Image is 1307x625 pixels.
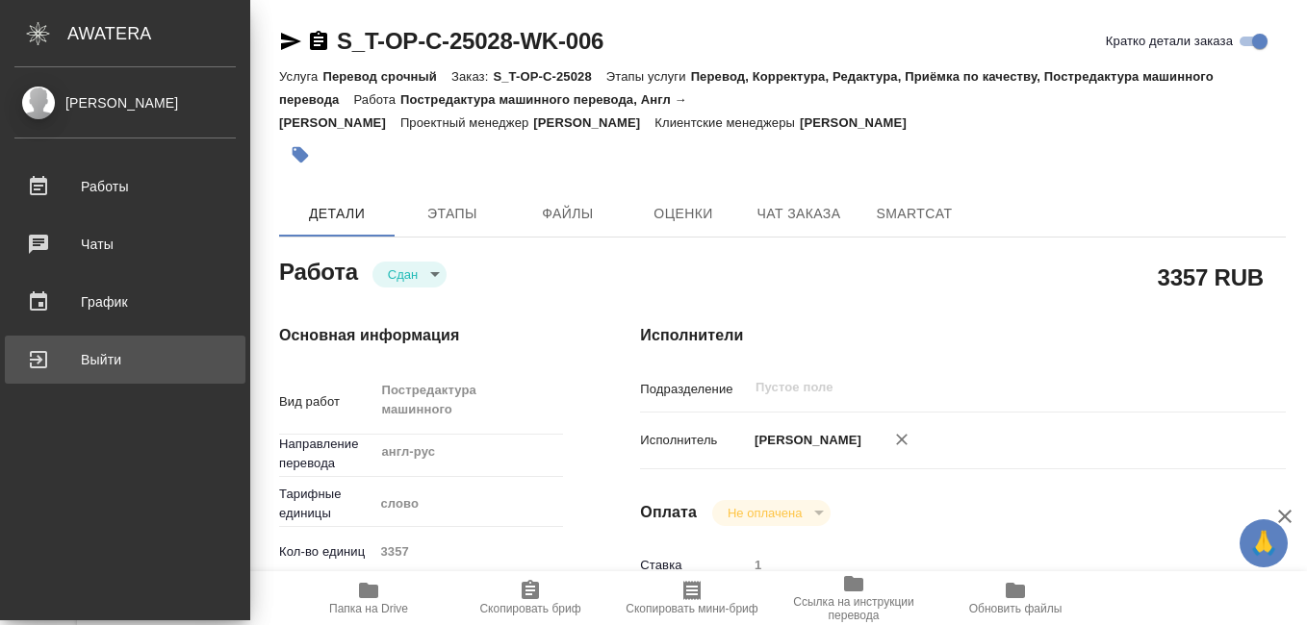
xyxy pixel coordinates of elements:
span: Кратко детали заказа [1106,32,1233,51]
span: Файлы [522,202,614,226]
input: Пустое поле [748,551,1232,579]
button: Скопировать мини-бриф [611,571,773,625]
p: Ставка [640,556,748,575]
button: 🙏 [1240,519,1288,567]
input: Пустое поле [373,537,563,565]
button: Ссылка на инструкции перевода [773,571,935,625]
a: Выйти [5,336,245,384]
span: Чат заказа [753,202,845,226]
p: Клиентские менеджеры [654,115,800,130]
a: Чаты [5,220,245,268]
div: График [14,287,236,316]
p: Перевод, Корректура, Редактура, Приёмка по качеству, Постредактура машинного перевода [279,69,1214,107]
p: [PERSON_NAME] [533,115,654,130]
p: [PERSON_NAME] [748,431,861,450]
button: Папка на Drive [288,571,449,625]
span: Этапы [406,202,499,226]
p: Проектный менеджер [400,115,533,130]
p: Тарифные единицы [279,485,373,523]
h2: Работа [279,253,358,287]
div: AWATERA [67,14,250,53]
p: [PERSON_NAME] [800,115,921,130]
div: Сдан [372,262,447,287]
p: Этапы услуги [606,69,691,84]
a: Работы [5,162,245,211]
button: Не оплачена [722,505,807,521]
span: Ссылка на инструкции перевода [784,595,923,622]
div: слово [373,487,563,520]
a: График [5,278,245,326]
p: Постредактура машинного перевода, Англ → [PERSON_NAME] [279,92,687,130]
p: Кол-во единиц [279,542,373,562]
p: S_T-OP-C-25028 [493,69,605,84]
input: Пустое поле [754,376,1187,399]
span: SmartCat [868,202,961,226]
button: Сдан [382,266,423,283]
span: Скопировать бриф [479,602,580,615]
h4: Основная информация [279,324,563,347]
p: Направление перевода [279,435,373,473]
a: S_T-OP-C-25028-WK-006 [337,28,603,54]
span: Обновить файлы [969,602,1063,615]
span: Оценки [637,202,730,226]
h4: Оплата [640,501,697,524]
div: Чаты [14,230,236,259]
p: Услуга [279,69,322,84]
span: 🙏 [1247,523,1280,563]
span: Детали [291,202,383,226]
div: Сдан [712,500,831,526]
button: Скопировать бриф [449,571,611,625]
span: Папка на Drive [329,602,408,615]
h4: Исполнители [640,324,1286,347]
div: Выйти [14,345,236,374]
p: Заказ: [451,69,493,84]
p: Перевод срочный [322,69,451,84]
span: Скопировать мини-бриф [626,602,757,615]
button: Обновить файлы [935,571,1096,625]
p: Вид работ [279,392,373,412]
button: Удалить исполнителя [881,418,923,461]
p: Подразделение [640,380,748,399]
p: Исполнитель [640,431,748,450]
div: Работы [14,172,236,201]
button: Скопировать ссылку для ЯМессенджера [279,30,302,53]
div: [PERSON_NAME] [14,92,236,113]
p: Работа [353,92,400,107]
button: Скопировать ссылку [307,30,330,53]
h2: 3357 RUB [1158,261,1264,293]
button: Добавить тэг [279,134,321,176]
